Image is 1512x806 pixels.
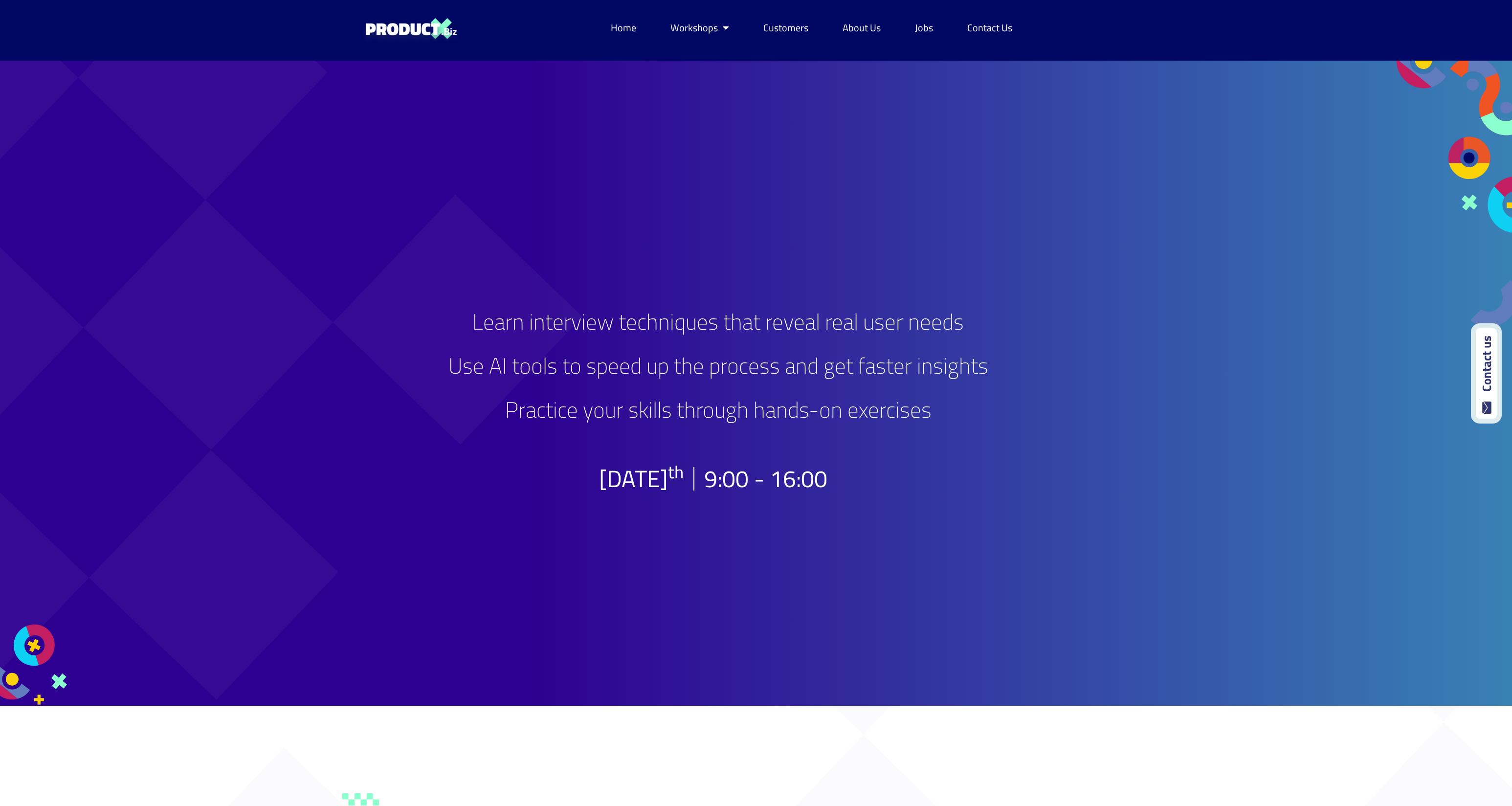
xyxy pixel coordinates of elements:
[661,17,739,39] a: Workshops
[599,467,684,491] p: [DATE]
[601,17,646,39] a: Home
[754,17,818,39] a: Customers
[957,17,1022,39] a: Contact Us
[668,458,684,485] sup: th
[242,311,1195,443] h3: Learn interview techniques that reveal real user needs Use AI tools to speed up the process and g...
[704,467,827,491] h2: 9:00 - 16:00
[905,17,943,39] a: Jobs
[833,17,890,39] a: About Us
[601,17,1022,39] nav: Menu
